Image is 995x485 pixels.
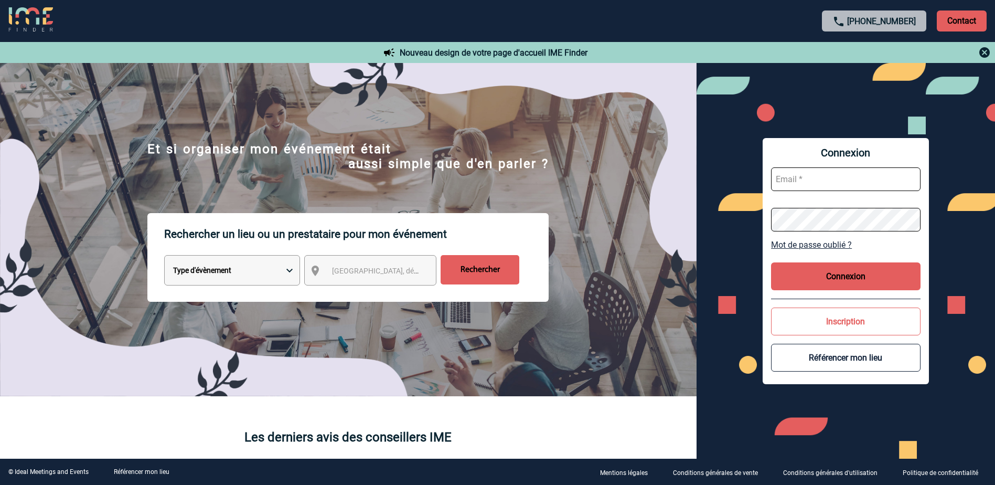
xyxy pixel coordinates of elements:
[771,146,921,159] span: Connexion
[775,467,894,477] a: Conditions générales d'utilisation
[441,255,519,284] input: Rechercher
[783,469,878,477] p: Conditions générales d'utilisation
[592,467,665,477] a: Mentions légales
[665,467,775,477] a: Conditions générales de vente
[847,16,916,26] a: [PHONE_NUMBER]
[937,10,987,31] p: Contact
[771,167,921,191] input: Email *
[832,15,845,28] img: call-24-px.png
[164,213,549,255] p: Rechercher un lieu ou un prestataire pour mon événement
[771,240,921,250] a: Mot de passe oublié ?
[8,468,89,476] div: © Ideal Meetings and Events
[771,308,921,335] button: Inscription
[771,344,921,372] button: Référencer mon lieu
[903,469,978,477] p: Politique de confidentialité
[894,467,995,477] a: Politique de confidentialité
[771,262,921,290] button: Connexion
[600,469,648,477] p: Mentions légales
[673,469,758,477] p: Conditions générales de vente
[114,468,169,476] a: Référencer mon lieu
[332,267,478,275] span: [GEOGRAPHIC_DATA], département, région...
